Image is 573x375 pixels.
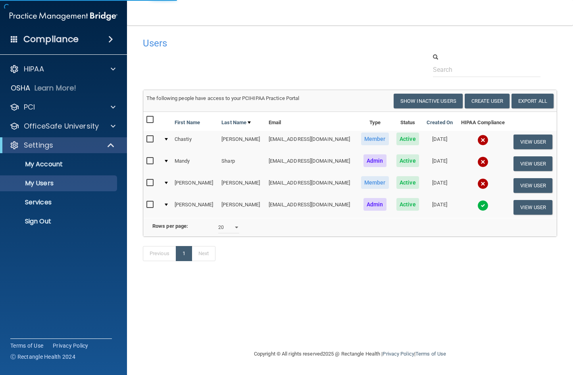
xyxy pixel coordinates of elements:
img: cross.ca9f0e7f.svg [477,135,488,146]
p: OfficeSafe University [24,121,99,131]
img: cross.ca9f0e7f.svg [477,178,488,189]
img: tick.e7d51cea.svg [477,200,488,211]
button: View User [513,178,553,193]
a: Terms of Use [415,351,446,357]
td: [EMAIL_ADDRESS][DOMAIN_NAME] [265,175,358,196]
a: 1 [176,246,192,261]
th: HIPAA Compliance [457,112,509,131]
button: Show Inactive Users [394,94,463,108]
td: [PERSON_NAME] [218,131,265,153]
th: Email [265,112,358,131]
img: cross.ca9f0e7f.svg [477,156,488,167]
a: Last Name [221,118,251,127]
input: Search [433,62,540,77]
a: OfficeSafe University [10,121,115,131]
p: My Users [5,179,113,187]
a: Privacy Policy [53,342,88,350]
img: PMB logo [10,8,117,24]
a: PCI [10,102,115,112]
button: View User [513,200,553,215]
a: Created On [427,118,453,127]
span: Member [361,176,389,189]
td: [EMAIL_ADDRESS][DOMAIN_NAME] [265,196,358,218]
span: Ⓒ Rectangle Health 2024 [10,353,75,361]
button: View User [513,135,553,149]
p: Learn More! [35,83,77,93]
th: Type [357,112,392,131]
td: [DATE] [423,196,457,218]
td: Chastiy [171,131,218,153]
p: PCI [24,102,35,112]
span: Admin [363,198,386,211]
span: Active [396,198,419,211]
td: Sharp [218,153,265,175]
a: First Name [175,118,200,127]
p: OSHA [11,83,31,93]
span: Active [396,133,419,145]
span: The following people have access to your PCIHIPAA Practice Portal [146,95,300,101]
span: Active [396,176,419,189]
a: Next [192,246,215,261]
td: [PERSON_NAME] [171,175,218,196]
button: View User [513,156,553,171]
span: Active [396,154,419,167]
span: Member [361,133,389,145]
p: Sign Out [5,217,113,225]
a: Settings [10,140,115,150]
td: [PERSON_NAME] [171,196,218,218]
td: [EMAIL_ADDRESS][DOMAIN_NAME] [265,131,358,153]
b: Rows per page: [152,223,188,229]
p: HIPAA [24,64,44,74]
td: [DATE] [423,175,457,196]
td: [EMAIL_ADDRESS][DOMAIN_NAME] [265,153,358,175]
span: Admin [363,154,386,167]
a: Export All [511,94,554,108]
p: Services [5,198,113,206]
p: Settings [24,140,53,150]
h4: Users [143,38,380,48]
h4: Compliance [23,34,79,45]
td: [PERSON_NAME] [218,196,265,218]
a: HIPAA [10,64,115,74]
td: [PERSON_NAME] [218,175,265,196]
td: Mandy [171,153,218,175]
a: Terms of Use [10,342,43,350]
th: Status [392,112,423,131]
div: Copyright © All rights reserved 2025 @ Rectangle Health | | [205,341,495,367]
td: [DATE] [423,131,457,153]
td: [DATE] [423,153,457,175]
p: My Account [5,160,113,168]
a: Previous [143,246,176,261]
button: Create User [465,94,510,108]
a: Privacy Policy [383,351,414,357]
